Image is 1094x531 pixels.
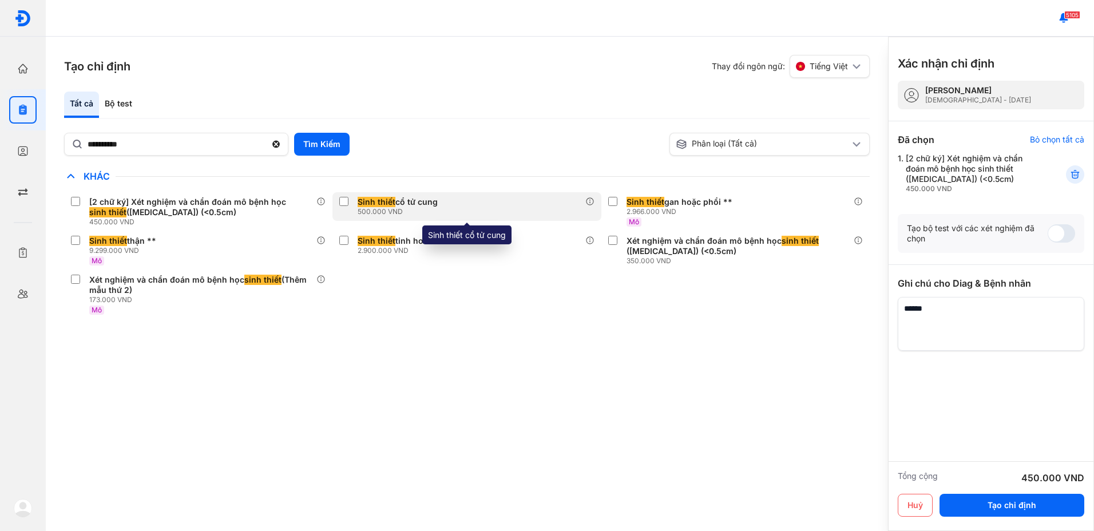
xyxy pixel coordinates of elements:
[925,96,1031,105] div: [DEMOGRAPHIC_DATA] - [DATE]
[89,197,312,217] div: [2 chữ ký] Xét nghiệm và chẩn đoán mô bệnh học ([MEDICAL_DATA]) (<0.5cm)
[629,217,639,226] span: Mô
[78,171,116,182] span: Khác
[1021,471,1084,485] div: 450.000 VND
[358,207,442,216] div: 500.000 VND
[712,55,870,78] div: Thay đổi ngôn ngữ:
[906,153,1038,193] div: [2 chữ ký] Xét nghiệm và chẩn đoán mô bệnh học sinh thiết ([MEDICAL_DATA]) (<0.5cm)
[627,207,737,216] div: 2.966.000 VND
[99,92,138,118] div: Bộ test
[627,197,664,207] span: Sinh thiết
[358,197,395,207] span: Sinh thiết
[782,236,819,246] span: sinh thiết
[1030,134,1084,145] div: Bỏ chọn tất cả
[627,197,732,207] div: gan hoặc phổi **
[358,236,395,246] span: Sinh thiết
[898,133,934,146] div: Đã chọn
[898,276,1084,290] div: Ghi chú cho Diag & Bệnh nhân
[294,133,350,156] button: Tìm Kiếm
[89,207,126,217] span: sinh thiết
[14,10,31,27] img: logo
[244,275,282,285] span: sinh thiết
[925,85,1031,96] div: [PERSON_NAME]
[358,197,438,207] div: cổ tử cung
[906,184,1038,193] div: 450.000 VND
[627,236,849,256] div: Xét nghiệm và chẩn đoán mô bệnh học ([MEDICAL_DATA]) (<0.5cm)
[358,236,433,246] div: tinh hoàn
[810,61,848,72] span: Tiếng Việt
[898,153,1038,193] div: 1.
[92,306,102,314] span: Mô
[89,217,316,227] div: 450.000 VND
[89,275,312,295] div: Xét nghiệm và chẩn đoán mô bệnh học (Thêm mẫu thứ 2)
[627,256,854,265] div: 350.000 VND
[676,138,850,150] div: Phân loại (Tất cả)
[898,494,933,517] button: Huỷ
[358,246,438,255] div: 2.900.000 VND
[89,246,161,255] div: 9.299.000 VND
[898,56,994,72] h3: Xác nhận chỉ định
[64,58,130,74] h3: Tạo chỉ định
[907,223,1048,244] div: Tạo bộ test với các xét nghiệm đã chọn
[92,256,102,265] span: Mô
[89,236,127,246] span: Sinh thiết
[14,499,32,517] img: logo
[898,471,938,485] div: Tổng cộng
[64,92,99,118] div: Tất cả
[940,494,1084,517] button: Tạo chỉ định
[1064,11,1080,19] span: 5105
[89,295,316,304] div: 173.000 VND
